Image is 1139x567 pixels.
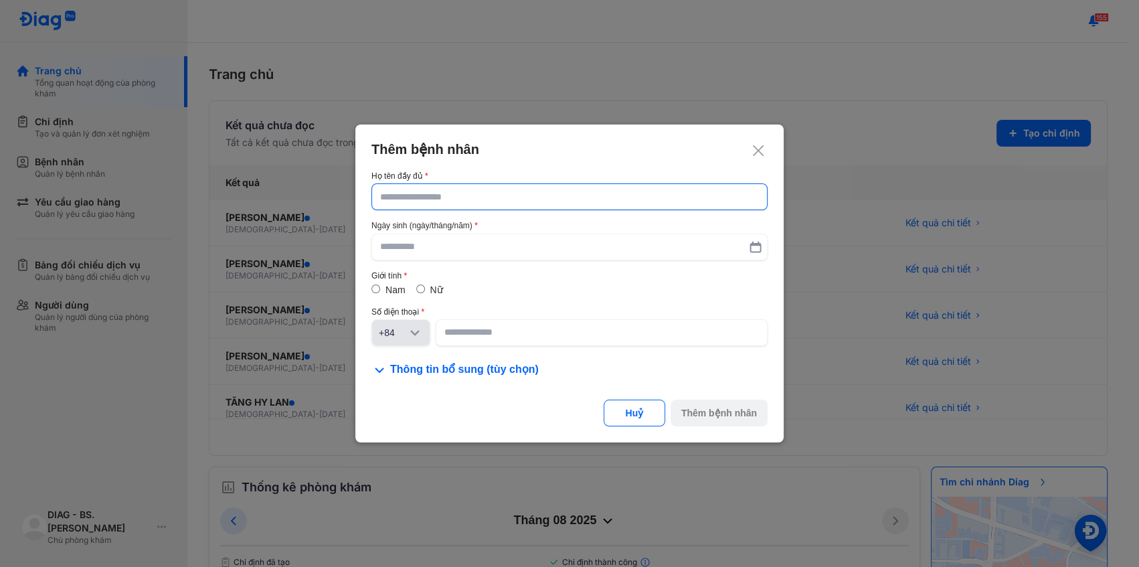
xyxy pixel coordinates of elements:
[379,326,407,339] div: +84
[371,171,768,181] div: Họ tên đầy đủ
[371,307,768,317] div: Số điện thoại
[371,141,768,158] div: Thêm bệnh nhân
[371,221,768,230] div: Ngày sinh (ngày/tháng/năm)
[430,285,443,295] label: Nữ
[604,400,665,426] button: Huỷ
[390,362,539,378] span: Thông tin bổ sung (tùy chọn)
[371,271,768,280] div: Giới tính
[671,400,768,426] button: Thêm bệnh nhân
[385,285,406,295] label: Nam
[681,406,757,420] div: Thêm bệnh nhân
